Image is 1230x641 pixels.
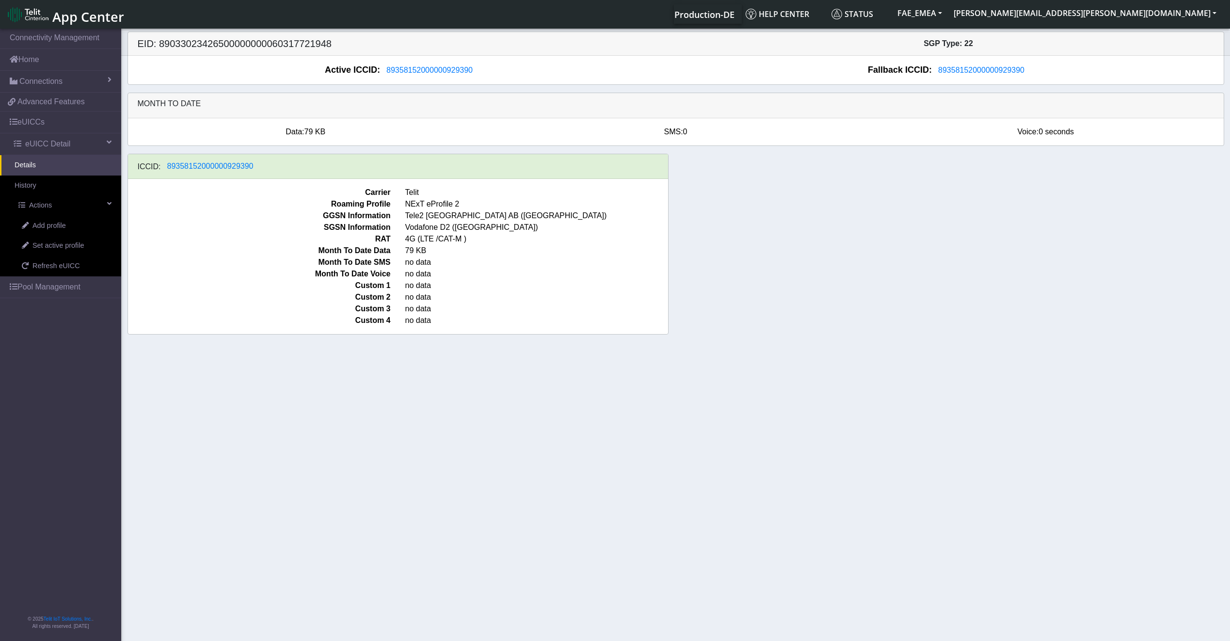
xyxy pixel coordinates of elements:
a: Telit IoT Solutions, Inc. [44,616,92,622]
span: 0 seconds [1038,128,1074,136]
img: logo-telit-cinterion-gw-new.png [8,7,48,22]
span: Voice: [1018,128,1039,136]
span: Actions [29,200,52,211]
a: Your current platform instance [674,4,734,24]
span: Connections [19,76,63,87]
h6: Month to date [138,99,1214,108]
span: Month To Date Voice [121,268,398,280]
span: Production-DE [674,9,735,20]
span: Active ICCID: [325,64,380,77]
span: Custom 4 [121,315,398,326]
a: Actions [4,195,121,216]
span: Carrier [121,187,398,198]
a: App Center [8,4,123,25]
span: 79 KB [398,245,675,256]
span: Help center [746,9,809,19]
span: NExT eProfile 2 [398,198,675,210]
span: Status [831,9,873,19]
img: knowledge.svg [746,9,756,19]
span: 89358152000000929390 [167,162,254,170]
a: eUICC Detail [4,133,121,155]
button: FAE_EMEA [892,4,948,22]
span: eUICC Detail [25,138,70,150]
span: GGSN Information [121,210,398,222]
span: no data [398,315,675,326]
h5: EID: 89033023426500000000060317721948 [130,38,676,49]
span: 89358152000000929390 [938,66,1024,74]
button: 89358152000000929390 [161,160,260,173]
span: no data [398,256,675,268]
button: 89358152000000929390 [380,64,479,77]
span: Custom 3 [121,303,398,315]
a: Refresh eUICC [7,256,121,276]
span: Custom 1 [121,280,398,291]
span: Tele2 [GEOGRAPHIC_DATA] AB ([GEOGRAPHIC_DATA]) [398,210,675,222]
span: Data: [286,128,304,136]
span: 0 [683,128,687,136]
img: status.svg [831,9,842,19]
span: Custom 2 [121,291,398,303]
h6: ICCID: [138,162,161,171]
span: 4G (LTE /CAT-M ) [398,233,675,245]
span: Roaming Profile [121,198,398,210]
span: Advanced Features [17,96,85,108]
a: Help center [742,4,828,24]
span: no data [398,303,675,315]
span: Month To Date Data [121,245,398,256]
a: Set active profile [7,236,121,256]
button: 89358152000000929390 [932,64,1031,77]
span: RAT [121,233,398,245]
a: Status [828,4,892,24]
span: 79 KB [304,128,325,136]
span: 89358152000000929390 [386,66,473,74]
span: SGSN Information [121,222,398,233]
span: Telit [398,187,675,198]
a: Add profile [7,216,121,236]
span: no data [398,280,675,291]
span: Refresh eUICC [32,261,80,272]
span: SGP Type: 22 [924,39,973,48]
span: no data [398,291,675,303]
span: Month To Date SMS [121,256,398,268]
span: Fallback ICCID: [868,64,932,77]
span: SMS: [664,128,683,136]
span: Vodafone D2 ([GEOGRAPHIC_DATA]) [398,222,675,233]
span: Add profile [32,221,66,231]
span: no data [398,268,675,280]
button: [PERSON_NAME][EMAIL_ADDRESS][PERSON_NAME][DOMAIN_NAME] [948,4,1222,22]
span: Set active profile [32,240,84,251]
span: App Center [52,8,124,26]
